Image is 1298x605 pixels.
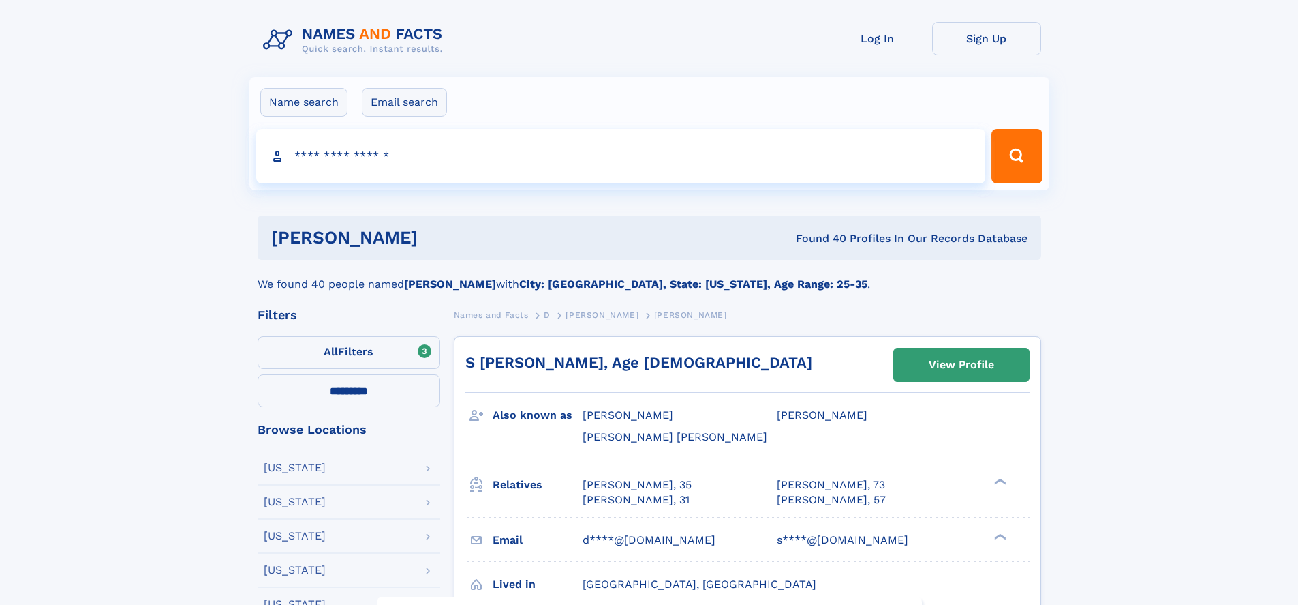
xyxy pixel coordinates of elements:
[324,345,338,358] span: All
[583,477,692,492] a: [PERSON_NAME], 35
[544,310,551,320] span: D
[258,424,440,436] div: Browse Locations
[583,492,690,507] a: [PERSON_NAME], 31
[264,497,326,507] div: [US_STATE]
[404,278,496,291] b: [PERSON_NAME]
[823,22,932,55] a: Log In
[264,565,326,576] div: [US_STATE]
[519,278,867,291] b: City: [GEOGRAPHIC_DATA], State: [US_STATE], Age Range: 25-35
[260,88,347,117] label: Name search
[264,531,326,542] div: [US_STATE]
[583,430,767,443] span: [PERSON_NAME] [PERSON_NAME]
[583,409,673,422] span: [PERSON_NAME]
[362,88,447,117] label: Email search
[493,529,583,552] h3: Email
[264,462,326,473] div: [US_STATE]
[258,22,454,59] img: Logo Names and Facts
[465,354,812,371] a: S [PERSON_NAME], Age [DEMOGRAPHIC_DATA]
[894,349,1029,381] a: View Profile
[493,473,583,497] h3: Relatives
[566,306,638,323] a: [PERSON_NAME]
[932,22,1041,55] a: Sign Up
[606,231,1027,246] div: Found 40 Profiles In Our Records Database
[258,260,1041,293] div: We found 40 people named with .
[454,306,529,323] a: Names and Facts
[258,309,440,321] div: Filters
[256,129,986,183] input: search input
[991,129,1042,183] button: Search Button
[544,306,551,323] a: D
[493,573,583,596] h3: Lived in
[493,404,583,427] h3: Also known as
[654,310,727,320] span: [PERSON_NAME]
[991,477,1007,486] div: ❯
[991,532,1007,541] div: ❯
[777,492,886,507] a: [PERSON_NAME], 57
[258,336,440,369] label: Filters
[271,229,607,246] h1: [PERSON_NAME]
[929,349,994,381] div: View Profile
[583,578,816,591] span: [GEOGRAPHIC_DATA], [GEOGRAPHIC_DATA]
[566,310,638,320] span: [PERSON_NAME]
[777,409,867,422] span: [PERSON_NAME]
[777,477,885,492] a: [PERSON_NAME], 73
